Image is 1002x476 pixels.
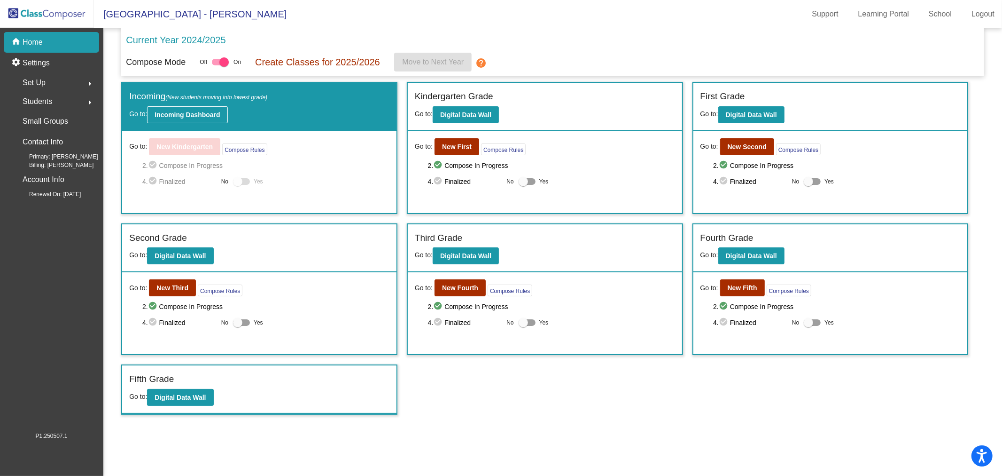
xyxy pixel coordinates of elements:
[506,318,513,327] span: No
[129,373,174,386] label: Fifth Grade
[726,252,777,260] b: Digital Data Wall
[148,317,159,328] mat-icon: check_circle
[506,177,513,186] span: No
[415,251,433,259] span: Go to:
[720,138,774,155] button: New Second
[14,161,93,169] span: Billing: [PERSON_NAME]
[129,110,147,118] span: Go to:
[435,279,486,296] button: New Fourth
[713,317,787,328] span: 4. Finalized
[14,152,98,161] span: Primary: [PERSON_NAME]
[415,142,433,151] span: Go to:
[149,279,196,296] button: New Third
[415,90,493,103] label: Kindergarten Grade
[720,279,765,296] button: New Fifth
[440,252,491,260] b: Digital Data Wall
[23,95,52,108] span: Students
[221,318,228,327] span: No
[442,284,478,292] b: New Fourth
[394,53,472,71] button: Move to Next Year
[718,247,785,264] button: Digital Data Wall
[713,301,960,312] span: 2. Compose In Progress
[700,231,753,245] label: Fourth Grade
[84,97,95,108] mat-icon: arrow_right
[719,160,730,171] mat-icon: check_circle
[23,76,46,89] span: Set Up
[428,160,675,171] span: 2. Compose In Progress
[719,317,730,328] mat-icon: check_circle
[767,285,811,296] button: Compose Rules
[129,393,147,400] span: Go to:
[415,110,433,118] span: Go to:
[156,284,188,292] b: New Third
[129,231,187,245] label: Second Grade
[84,78,95,89] mat-icon: arrow_right
[142,301,389,312] span: 2. Compose In Progress
[728,143,767,151] b: New Second
[148,301,159,312] mat-icon: check_circle
[129,142,147,151] span: Go to:
[221,177,228,186] span: No
[824,176,834,187] span: Yes
[433,176,444,187] mat-icon: check_circle
[805,7,846,22] a: Support
[147,389,213,406] button: Digital Data Wall
[23,115,68,128] p: Small Groups
[428,317,502,328] span: 4. Finalized
[156,143,213,151] b: New Kindergarten
[142,317,217,328] span: 4. Finalized
[147,106,227,123] button: Incoming Dashboard
[126,56,186,69] p: Compose Mode
[11,57,23,69] mat-icon: settings
[254,317,263,328] span: Yes
[147,247,213,264] button: Digital Data Wall
[14,190,81,198] span: Renewal On: [DATE]
[433,160,444,171] mat-icon: check_circle
[851,7,917,22] a: Learning Portal
[435,138,479,155] button: New First
[964,7,1002,22] a: Logout
[719,176,730,187] mat-icon: check_circle
[433,301,444,312] mat-icon: check_circle
[148,176,159,187] mat-icon: check_circle
[254,176,263,187] span: Yes
[700,110,718,118] span: Go to:
[23,57,50,69] p: Settings
[475,57,487,69] mat-icon: help
[428,176,502,187] span: 4. Finalized
[792,177,799,186] span: No
[713,176,787,187] span: 4. Finalized
[726,111,777,119] b: Digital Data Wall
[94,7,287,22] span: [GEOGRAPHIC_DATA] - [PERSON_NAME]
[440,111,491,119] b: Digital Data Wall
[713,160,960,171] span: 2. Compose In Progress
[148,160,159,171] mat-icon: check_circle
[198,285,242,296] button: Compose Rules
[700,90,745,103] label: First Grade
[142,160,389,171] span: 2. Compose In Progress
[155,111,220,119] b: Incoming Dashboard
[719,301,730,312] mat-icon: check_circle
[155,394,206,401] b: Digital Data Wall
[728,284,757,292] b: New Fifth
[11,37,23,48] mat-icon: home
[233,58,241,66] span: On
[481,143,526,155] button: Compose Rules
[433,247,499,264] button: Digital Data Wall
[402,58,464,66] span: Move to Next Year
[165,94,267,101] span: (New students moving into lowest grade)
[428,301,675,312] span: 2. Compose In Progress
[142,176,217,187] span: 4. Finalized
[415,231,462,245] label: Third Grade
[255,55,380,69] p: Create Classes for 2025/2026
[126,33,225,47] p: Current Year 2024/2025
[129,283,147,293] span: Go to:
[718,106,785,123] button: Digital Data Wall
[129,251,147,259] span: Go to:
[23,37,43,48] p: Home
[921,7,959,22] a: School
[488,285,532,296] button: Compose Rules
[149,138,220,155] button: New Kindergarten
[433,317,444,328] mat-icon: check_circle
[200,58,207,66] span: Off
